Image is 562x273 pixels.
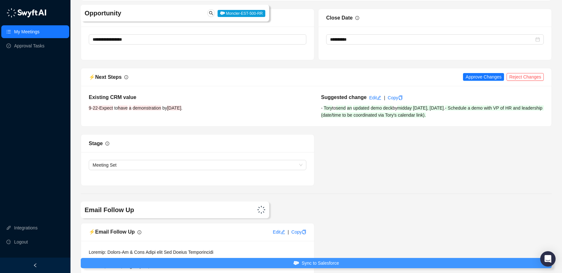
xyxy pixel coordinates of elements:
span: edit [377,95,381,100]
h5: ⚡️ Email Follow Up [89,228,135,236]
span: 22-Expect [93,105,113,111]
span: edit [281,230,285,234]
a: My Meetings [14,25,39,38]
div: | [384,94,385,101]
span: - [321,105,323,111]
button: Reject Changes [507,73,544,81]
span: Meeting Set [93,160,302,170]
button: Sync to Salesforce [81,258,552,268]
span: logout [6,240,11,244]
span: to [114,105,118,111]
div: Open Intercom Messenger [540,251,556,267]
span: send [336,105,345,111]
span: copy [398,95,403,100]
span: - Schedule a demo with VP of HR and leadership (date/time to be coordinated via Tory's calendar l... [321,105,544,118]
span: demonstration [133,105,161,111]
textarea: Name [89,34,306,45]
span: info-circle [105,142,109,145]
span: copy [302,230,306,234]
span: Moncler-EST-500-RR [218,10,265,17]
a: Edit [369,95,381,100]
span: info-circle [124,75,128,79]
h4: Opportunity [85,9,188,18]
span: midday [DATE], [DATE] [397,105,444,111]
input: Close Date [330,36,534,43]
span: Reject Changes [509,73,541,80]
a: Approval Tasks [14,39,45,52]
span: an [347,105,352,111]
h5: Suggested change [321,94,367,101]
span: search [209,11,213,15]
span: info-circle [137,230,141,234]
span: Sync to Salesforce [302,260,339,267]
div: Close Date [326,14,353,22]
span: ⚡️ Next Steps [89,74,122,80]
span: a [129,105,131,111]
h4: Email Follow Up [85,205,188,214]
div: Stage [89,139,103,147]
span: by [393,105,397,111]
a: Copy [291,229,306,235]
span: demo deck [371,105,393,111]
span: Approve Changes [466,73,501,80]
a: Edit [273,229,285,235]
span: - [91,105,93,111]
a: Copy [388,95,403,100]
button: Approve Changes [463,73,504,81]
span: left [33,263,37,268]
span: [DATE] [167,105,181,111]
span: . [181,105,183,111]
span: info-circle [355,16,359,20]
span: by [162,105,167,111]
span: Logout [14,236,28,248]
a: Integrations [14,221,37,234]
span: Tory [324,105,332,111]
span: have [118,105,128,111]
img: Swyft Logo [257,206,265,214]
span: updated [353,105,369,111]
a: Moncler-EST-500-RR [218,11,265,16]
img: logo-05li4sbe.png [6,8,46,18]
span: to [332,105,336,111]
h5: Existing CRM value [89,94,311,101]
span: . [444,105,445,111]
span: 9 [89,105,91,111]
div: | [288,228,289,236]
